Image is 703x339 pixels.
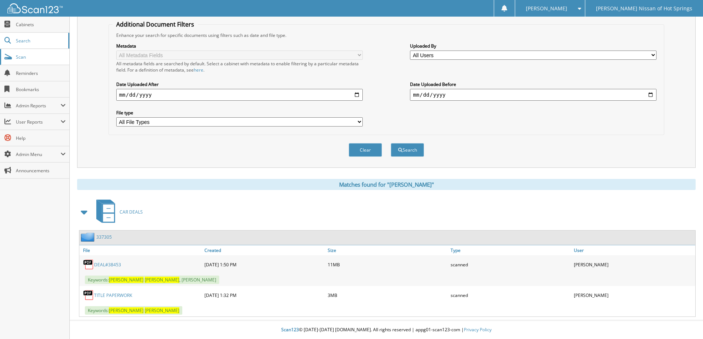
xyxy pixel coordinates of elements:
[391,143,424,157] button: Search
[410,89,657,101] input: end
[16,54,66,60] span: Scan
[116,60,363,73] div: All metadata fields are searched by default. Select a cabinet with metadata to enable filtering b...
[16,103,61,109] span: Admin Reports
[449,245,572,255] a: Type
[7,3,63,13] img: scan123-logo-white.svg
[116,89,363,101] input: start
[203,257,326,272] div: [DATE] 1:50 PM
[94,262,121,268] a: DEAL#38453
[96,234,112,240] a: 337305
[70,321,703,339] div: © [DATE]-[DATE] [DOMAIN_NAME]. All rights reserved | appg01-scan123-com |
[526,6,567,11] span: [PERSON_NAME]
[116,43,363,49] label: Metadata
[145,277,179,283] span: [PERSON_NAME]
[16,38,65,44] span: Search
[16,119,61,125] span: User Reports
[16,135,66,141] span: Help
[85,276,219,284] span: Keywords: , [PERSON_NAME]
[16,86,66,93] span: Bookmarks
[596,6,692,11] span: [PERSON_NAME] Nissan of Hot Springs
[113,20,198,28] legend: Additional Document Filters
[77,179,696,190] div: Matches found for "[PERSON_NAME]"
[109,307,144,314] span: [PERSON_NAME]
[79,245,203,255] a: File
[464,326,492,333] a: Privacy Policy
[145,307,179,314] span: [PERSON_NAME]
[16,70,66,76] span: Reminders
[572,288,695,302] div: [PERSON_NAME]
[666,304,703,339] iframe: Chat Widget
[572,257,695,272] div: [PERSON_NAME]
[85,306,182,315] span: Keywords:
[94,292,132,298] a: TITLE PAPERWORK
[410,81,657,87] label: Date Uploaded Before
[81,232,96,242] img: folder2.png
[326,245,449,255] a: Size
[16,151,61,158] span: Admin Menu
[109,277,144,283] span: [PERSON_NAME]
[92,197,143,226] a: CAR DEALS
[449,257,572,272] div: scanned
[281,326,299,333] span: Scan123
[410,43,657,49] label: Uploaded By
[572,245,695,255] a: User
[116,81,363,87] label: Date Uploaded After
[120,209,143,215] span: CAR DEALS
[326,257,449,272] div: 11MB
[83,290,94,301] img: PDF.png
[326,288,449,302] div: 3MB
[349,143,382,157] button: Clear
[16,167,66,174] span: Announcements
[113,32,660,38] div: Enhance your search for specific documents using filters such as date and file type.
[194,67,203,73] a: here
[83,259,94,270] img: PDF.png
[16,21,66,28] span: Cabinets
[116,110,363,116] label: File type
[449,288,572,302] div: scanned
[203,245,326,255] a: Created
[203,288,326,302] div: [DATE] 1:32 PM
